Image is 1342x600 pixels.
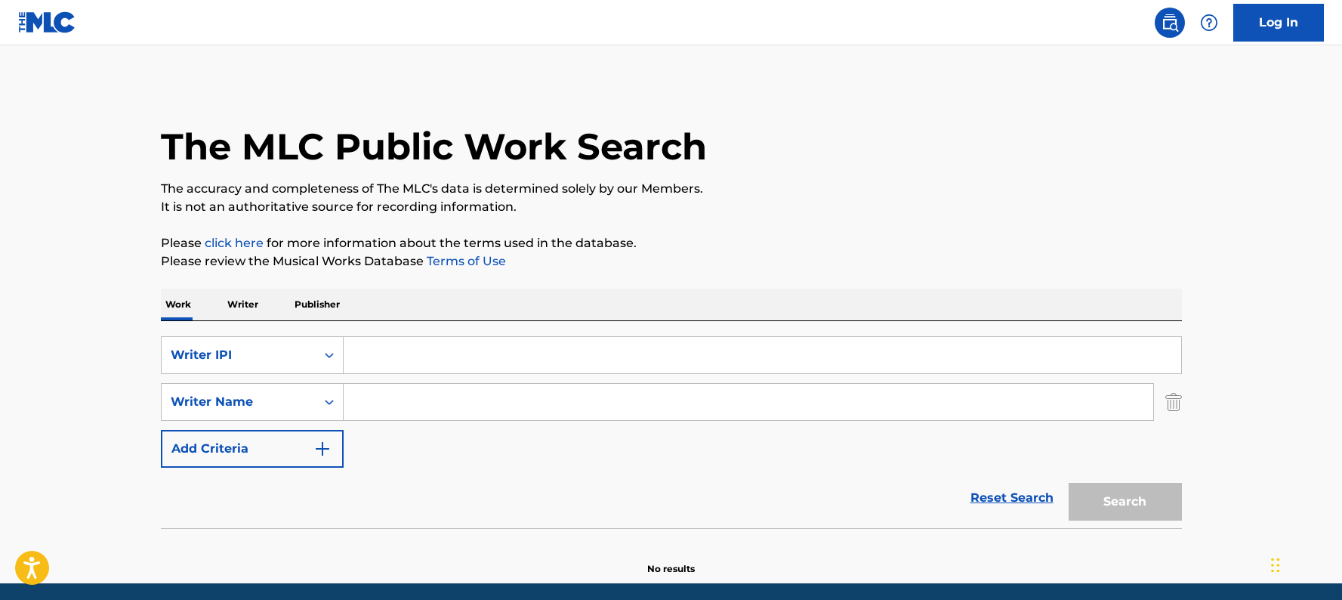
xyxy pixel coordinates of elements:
img: 9d2ae6d4665cec9f34b9.svg [313,440,332,458]
a: Log In [1233,4,1324,42]
a: click here [205,236,264,250]
a: Public Search [1155,8,1185,38]
p: Work [161,289,196,320]
p: Publisher [290,289,344,320]
p: The accuracy and completeness of The MLC's data is determined solely by our Members. [161,180,1182,198]
h1: The MLC Public Work Search [161,124,707,169]
p: It is not an authoritative source for recording information. [161,198,1182,216]
a: Reset Search [963,481,1061,515]
div: Help [1194,8,1224,38]
p: Please review the Musical Works Database [161,252,1182,271]
p: Please for more information about the terms used in the database. [161,234,1182,252]
button: Add Criteria [161,430,344,468]
div: Drag [1271,543,1280,588]
img: help [1200,14,1218,32]
p: No results [647,544,695,576]
div: Writer Name [171,393,307,411]
img: search [1161,14,1179,32]
a: Terms of Use [424,254,506,268]
form: Search Form [161,336,1182,528]
p: Writer [223,289,263,320]
div: Writer IPI [171,346,307,364]
img: Delete Criterion [1165,383,1182,421]
iframe: Chat Widget [1266,527,1342,600]
img: MLC Logo [18,11,76,33]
